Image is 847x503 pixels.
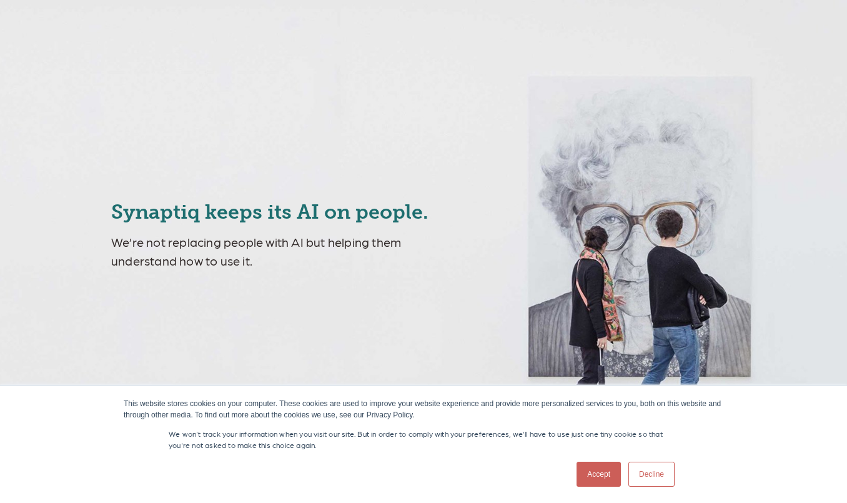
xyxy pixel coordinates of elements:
div: This website stores cookies on your computer. These cookies are used to improve your website expe... [124,398,723,421]
a: Accept [577,462,621,487]
span: Synaptiq keeps its AI on people. [111,200,428,224]
a: Decline [628,462,675,487]
p: We won't track your information when you visit our site. But in order to comply with your prefere... [169,428,678,451]
p: We’re not replacing people with AI but helping them understand how to use it. [111,232,469,270]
